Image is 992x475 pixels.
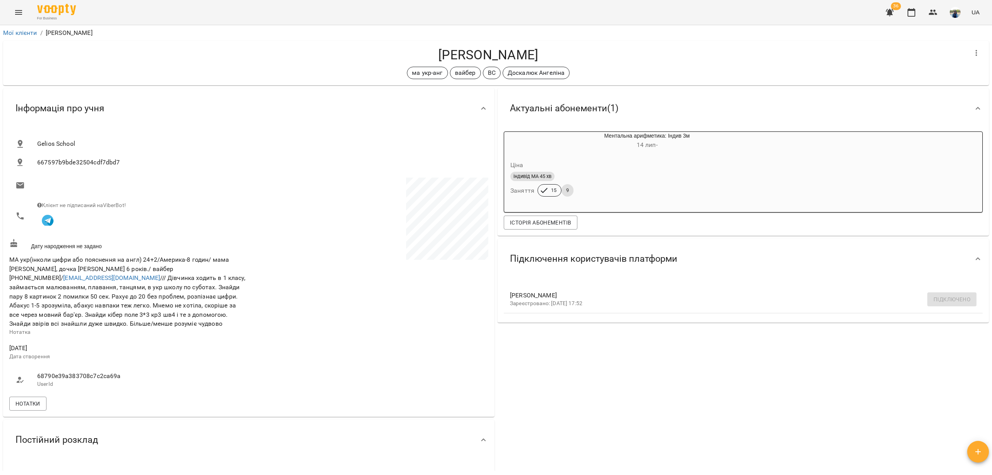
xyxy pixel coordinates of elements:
span: Інформація про учня [15,102,104,114]
button: Історія абонементів [504,216,577,230]
span: Клієнт не підписаний на ViberBot! [37,202,126,208]
div: ВС [483,67,501,79]
span: Постійний розклад [15,434,98,446]
h4: [PERSON_NAME] [9,47,967,63]
p: UserId [37,380,241,388]
span: 15 [546,187,561,194]
span: МА укр(інколи цифри або пояснення на англ) 24+2/Америка-8 годин/ мама [PERSON_NAME], дочка [PERSO... [9,256,245,327]
p: Зареєстровано: [DATE] 17:52 [510,300,964,307]
p: [PERSON_NAME] [46,28,93,38]
button: Нотатки [9,397,46,411]
a: Мої клієнти [3,29,37,36]
p: вайбер [455,68,476,78]
span: 9 [561,187,573,194]
span: Gelios School [37,139,482,149]
span: UA [971,8,980,16]
img: Voopty Logo [37,4,76,15]
p: ма укр-анг [412,68,443,78]
img: Telegram [42,215,53,226]
p: Дата створення [9,353,247,361]
span: 36 [891,2,901,10]
button: UA [968,5,983,19]
img: 79bf113477beb734b35379532aeced2e.jpg [950,7,961,18]
div: вайбер [450,67,481,79]
div: Ментальна арифметика: Індив 3м [541,132,753,150]
li: / [40,28,43,38]
div: Постійний розклад [3,420,494,460]
span: [DATE] [9,344,247,353]
p: ВС [488,68,496,78]
button: Ментальна арифметика: Індив 3м14 лип- Цінаіндивід МА 45 хвЗаняття159 [504,132,753,206]
div: Актуальні абонементи(1) [498,88,989,128]
p: Доскалюк Ангеліна [508,68,565,78]
nav: breadcrumb [3,28,989,38]
span: Підключення користувачів платформи [510,253,677,265]
span: 667597b9bde32504cdf7dbd7 [37,158,482,167]
div: ма укр-анг [407,67,448,79]
button: Menu [9,3,28,22]
p: Нотатка [9,328,247,336]
div: Дату народження не задано [8,237,249,252]
span: [PERSON_NAME] [510,291,964,300]
span: індивід МА 45 хв [510,173,555,180]
span: 68790e39a383708c7c2ca69a [37,371,241,381]
div: Підключення користувачів платформи [498,239,989,279]
span: Історія абонементів [510,218,571,227]
a: [EMAIL_ADDRESS][DOMAIN_NAME] [63,274,160,282]
h6: Ціна [510,160,524,171]
span: Актуальні абонементи ( 1 ) [510,102,618,114]
h6: Заняття [510,185,534,196]
span: For Business [37,16,76,21]
div: Ментальна арифметика: Індив 3м [504,132,541,150]
span: 14 лип - [637,141,658,149]
button: Клієнт підписаний на VooptyBot [37,209,58,230]
div: Інформація про учня [3,88,494,128]
span: Нотатки [15,399,40,408]
div: Доскалюк Ангеліна [503,67,570,79]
